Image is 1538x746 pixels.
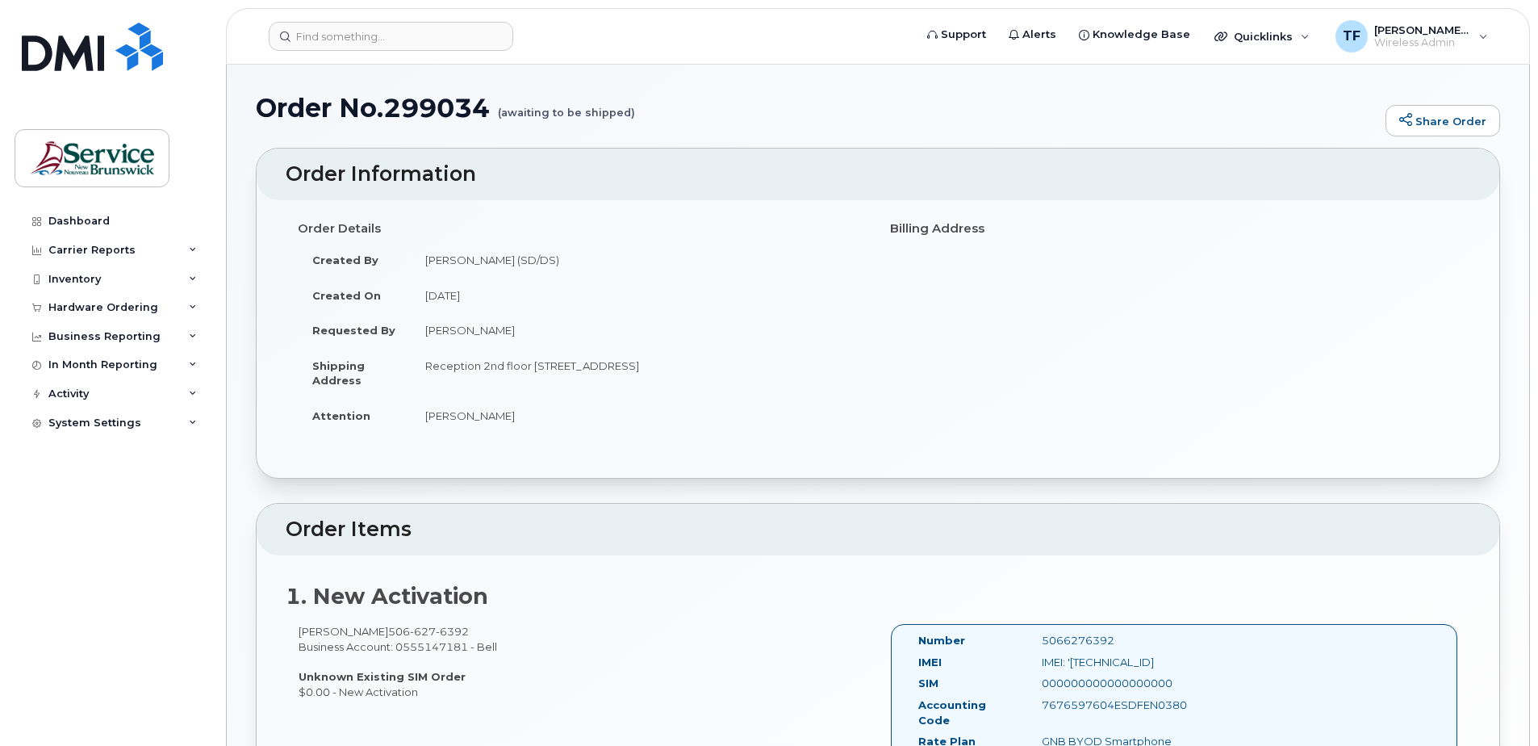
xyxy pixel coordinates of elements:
h1: Order No.299034 [256,94,1377,122]
td: [DATE] [411,278,866,313]
h2: Order Items [286,518,1470,541]
span: 627 [410,625,436,638]
h2: Order Information [286,163,1470,186]
h4: Order Details [298,222,866,236]
strong: Requested By [312,324,395,337]
div: 7676597604ESDFEN0380 [1030,698,1202,713]
a: Share Order [1385,105,1500,137]
div: 000000000000000000 [1030,676,1202,691]
small: (awaiting to be shipped) [498,94,635,119]
h4: Billing Address [890,222,1458,236]
label: SIM [918,676,938,691]
td: [PERSON_NAME] [411,312,866,348]
strong: Attention [312,409,370,422]
label: Accounting Code [918,698,1018,727]
strong: Created On [312,289,381,302]
strong: Shipping Address [312,359,365,388]
label: IMEI [918,655,942,670]
span: 506 [388,625,469,638]
span: 6392 [436,625,469,638]
strong: Created By [312,254,378,266]
strong: 1. New Activation [286,583,488,610]
div: [PERSON_NAME] Business Account: 0555147181 - Bell $0.00 - New Activation [286,624,878,699]
td: Reception 2nd floor [STREET_ADDRESS] [411,348,866,398]
strong: Unknown Existing SIM Order [299,670,466,683]
td: [PERSON_NAME] (SD/DS) [411,242,866,278]
td: [PERSON_NAME] [411,398,866,434]
label: Number [918,633,965,648]
div: 5066276392 [1030,633,1202,648]
div: IMEI: '[TECHNICAL_ID] [1030,655,1202,670]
